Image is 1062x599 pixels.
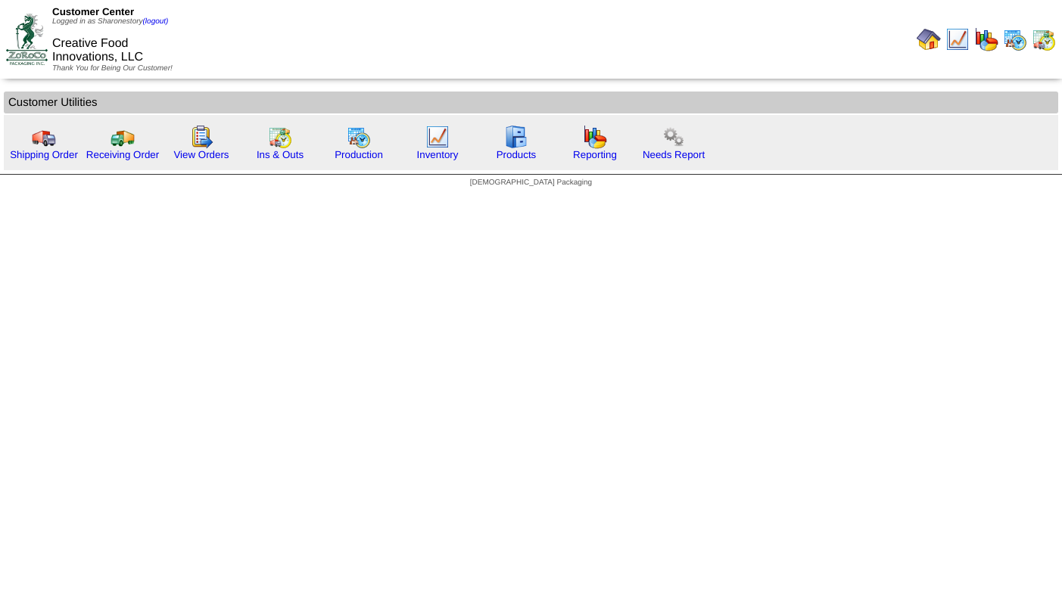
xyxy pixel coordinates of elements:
img: graph.gif [583,125,607,149]
img: line_graph.gif [945,27,970,51]
img: line_graph.gif [425,125,450,149]
img: calendarprod.gif [1003,27,1027,51]
a: Receiving Order [86,149,159,160]
a: Products [497,149,537,160]
img: truck2.gif [111,125,135,149]
img: cabinet.gif [504,125,528,149]
span: Thank You for Being Our Customer! [52,64,173,73]
img: truck.gif [32,125,56,149]
a: Production [335,149,383,160]
img: calendarprod.gif [347,125,371,149]
td: Customer Utilities [4,92,1058,113]
img: calendarinout.gif [268,125,292,149]
img: ZoRoCo_Logo(Green%26Foil)%20jpg.webp [6,14,48,64]
a: Shipping Order [10,149,78,160]
img: calendarinout.gif [1032,27,1056,51]
span: Customer Center [52,6,134,17]
a: Ins & Outs [257,149,304,160]
span: [DEMOGRAPHIC_DATA] Packaging [470,178,592,187]
img: workorder.gif [189,125,213,149]
img: workflow.png [662,125,686,149]
img: graph.gif [974,27,998,51]
a: Reporting [573,149,617,160]
a: Needs Report [643,149,705,160]
a: View Orders [173,149,229,160]
span: Creative Food Innovations, LLC [52,37,143,64]
span: Logged in as Sharonestory [52,17,168,26]
a: (logout) [143,17,169,26]
img: home.gif [917,27,941,51]
a: Inventory [417,149,459,160]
